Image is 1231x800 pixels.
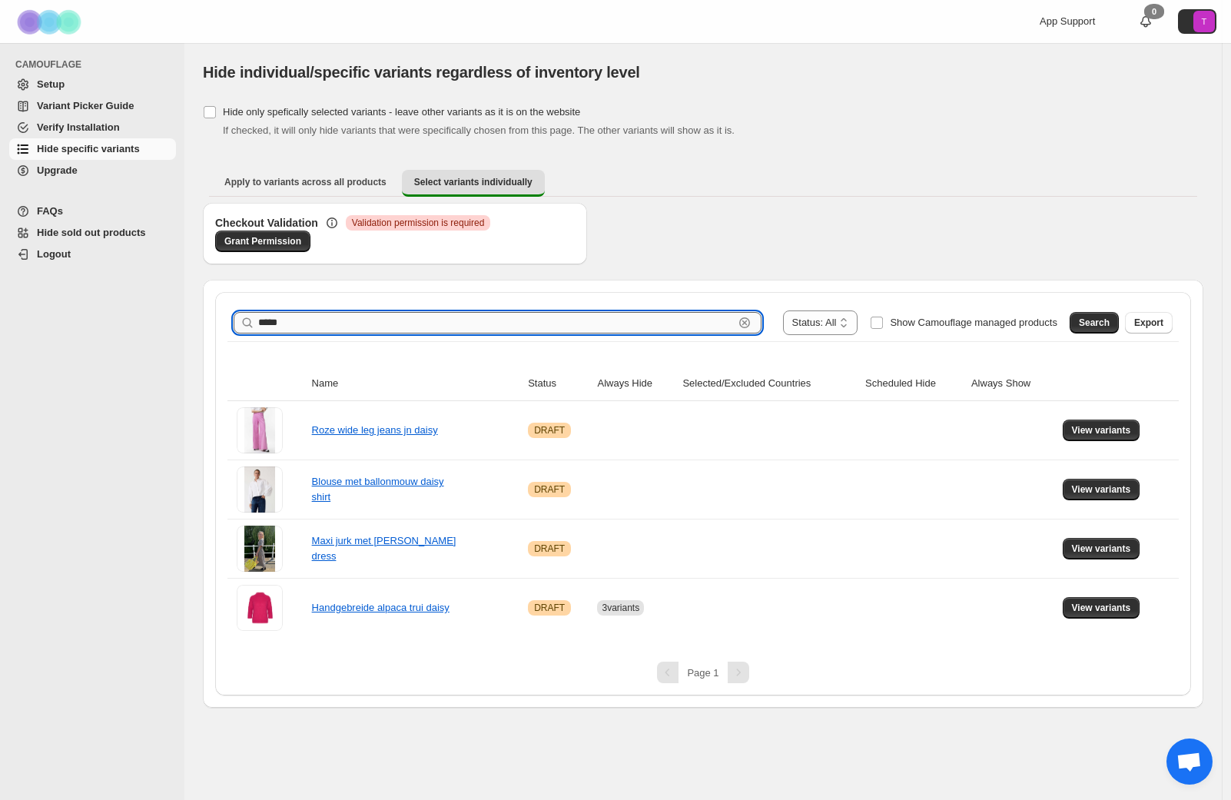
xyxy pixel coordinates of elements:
span: 3 variants [602,602,639,613]
span: View variants [1072,483,1131,496]
span: Apply to variants across all products [224,176,387,188]
span: DRAFT [534,424,565,437]
a: Roze wide leg jeans jn daisy [312,424,438,436]
text: T [1202,17,1207,26]
h3: Checkout Validation [215,215,318,231]
span: View variants [1072,543,1131,555]
button: Clear [737,315,752,330]
a: Handgebreide alpaca trui daisy [312,602,450,613]
a: 0 [1138,14,1153,29]
span: Export [1134,317,1163,329]
th: Selected/Excluded Countries [678,367,861,401]
button: Select variants individually [402,170,545,197]
div: Open de chat [1166,739,1213,785]
span: Variant Picker Guide [37,100,134,111]
button: View variants [1063,597,1140,619]
nav: Pagination [227,662,1179,683]
span: Page 1 [687,667,718,679]
span: Hide individual/specific variants regardless of inventory level [203,64,640,81]
img: Camouflage [12,1,89,43]
span: Grant Permission [224,235,301,247]
span: If checked, it will only hide variants that were specifically chosen from this page. The other va... [223,124,735,136]
a: Variant Picker Guide [9,95,176,117]
span: Setup [37,78,65,90]
div: Select variants individually [203,203,1203,708]
button: Search [1070,312,1119,334]
div: 0 [1144,4,1164,19]
th: Always Hide [592,367,678,401]
a: Verify Installation [9,117,176,138]
button: Avatar with initials T [1178,9,1216,34]
span: CAMOUFLAGE [15,58,177,71]
a: Grant Permission [215,231,310,252]
th: Name [307,367,524,401]
span: DRAFT [534,543,565,555]
th: Always Show [967,367,1058,401]
span: Hide specific variants [37,143,140,154]
a: Hide sold out products [9,222,176,244]
span: Logout [37,248,71,260]
span: App Support [1040,15,1095,27]
button: View variants [1063,538,1140,559]
a: Blouse met ballonmouw daisy shirt [312,476,444,503]
span: View variants [1072,424,1131,437]
span: Select variants individually [414,176,533,188]
span: Verify Installation [37,121,120,133]
span: Search [1079,317,1110,329]
span: Show Camouflage managed products [890,317,1057,328]
span: Validation permission is required [352,217,485,229]
button: Export [1125,312,1173,334]
button: Apply to variants across all products [212,170,399,194]
a: Hide specific variants [9,138,176,160]
span: Hide only spefically selected variants - leave other variants as it is on the website [223,106,580,118]
button: View variants [1063,479,1140,500]
span: Avatar with initials T [1193,11,1215,32]
span: DRAFT [534,483,565,496]
a: FAQs [9,201,176,222]
a: Upgrade [9,160,176,181]
button: View variants [1063,420,1140,441]
span: View variants [1072,602,1131,614]
th: Scheduled Hide [861,367,967,401]
th: Status [523,367,592,401]
span: FAQs [37,205,63,217]
span: Upgrade [37,164,78,176]
a: Logout [9,244,176,265]
a: Setup [9,74,176,95]
a: Maxi jurk met [PERSON_NAME] dress [312,535,456,562]
span: DRAFT [534,602,565,614]
span: Hide sold out products [37,227,146,238]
